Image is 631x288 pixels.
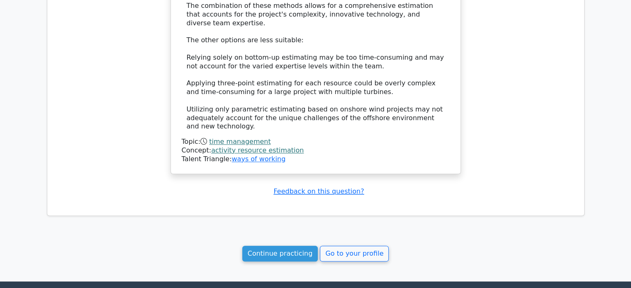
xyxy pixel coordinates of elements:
[182,138,450,146] div: Topic:
[242,246,318,261] a: Continue practicing
[231,155,285,163] a: ways of working
[182,138,450,163] div: Talent Triangle:
[320,246,389,261] a: Go to your profile
[273,187,364,195] a: Feedback on this question?
[182,146,450,155] div: Concept:
[211,146,304,154] a: activity resource estimation
[209,138,270,145] a: time management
